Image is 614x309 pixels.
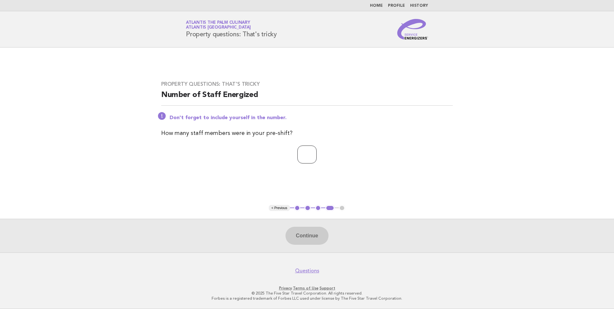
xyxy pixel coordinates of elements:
[370,4,383,8] a: Home
[295,268,319,274] a: Questions
[315,205,321,211] button: 3
[161,129,453,138] p: How many staff members were in your pre-shift?
[186,26,251,30] span: Atlantis [GEOGRAPHIC_DATA]
[269,205,290,211] button: < Previous
[410,4,428,8] a: History
[293,286,319,290] a: Terms of Use
[294,205,301,211] button: 1
[304,205,311,211] button: 2
[186,21,251,30] a: Atlantis The Palm CulinaryAtlantis [GEOGRAPHIC_DATA]
[161,90,453,106] h2: Number of Staff Energized
[110,291,504,296] p: © 2025 The Five Star Travel Corporation. All rights reserved.
[388,4,405,8] a: Profile
[110,296,504,301] p: Forbes is a registered trademark of Forbes LLC used under license by The Five Star Travel Corpora...
[186,21,277,38] h1: Property questions: That's tricky
[170,115,453,121] p: Don't forget to include yourself in the number.
[161,81,453,87] h3: Property questions: That's tricky
[110,286,504,291] p: · ·
[320,286,335,290] a: Support
[397,19,428,40] img: Service Energizers
[325,205,335,211] button: 4
[279,286,292,290] a: Privacy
